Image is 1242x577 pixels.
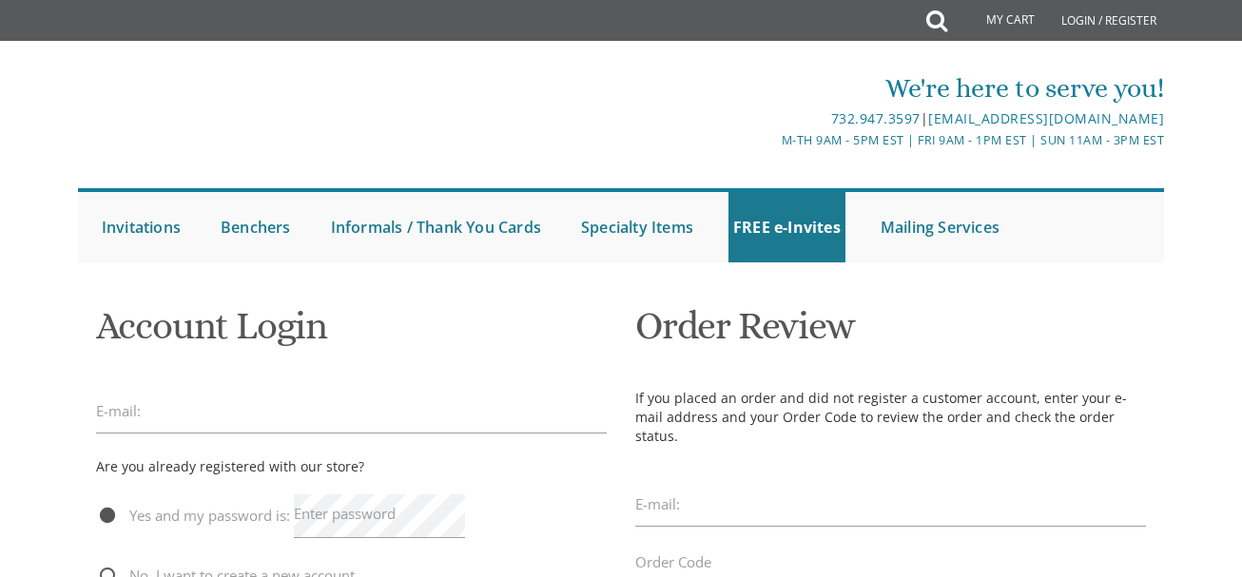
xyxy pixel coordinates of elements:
label: E-mail: [635,494,680,514]
a: [EMAIL_ADDRESS][DOMAIN_NAME] [928,109,1164,127]
a: FREE e-Invites [728,192,845,262]
div: M-Th 9am - 5pm EST | Fri 9am - 1pm EST | Sun 11am - 3pm EST [441,130,1165,150]
a: Invitations [97,192,185,262]
a: Specialty Items [576,192,698,262]
h1: Account Login [96,305,607,361]
a: 732.947.3597 [831,109,921,127]
div: | [441,107,1165,130]
a: Benchers [216,192,296,262]
h1: Order Review [635,305,1146,361]
a: My Cart [945,2,1048,40]
label: Order Code [635,552,711,572]
a: Informals / Thank You Cards [326,192,546,262]
div: Are you already registered with our store? [96,455,364,478]
a: Mailing Services [876,192,1004,262]
p: If you placed an order and did not register a customer account, enter your e-mail address and you... [635,389,1146,446]
label: Enter password [294,504,396,524]
label: E-mail: [96,401,141,421]
div: We're here to serve you! [441,69,1165,107]
span: Yes and my password is: [96,504,290,528]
